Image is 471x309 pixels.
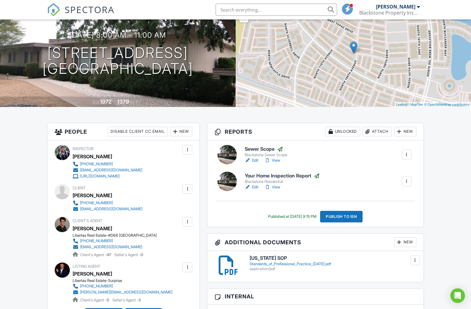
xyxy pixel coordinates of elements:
[450,288,465,303] div: Open Intercom Messenger
[250,256,416,271] a: [US_STATE] SOP Standards_of_Professional_Practice_[DATE].pdf application/pdf
[108,127,168,136] div: Disable Client CC Email
[138,298,141,302] strong: 2
[250,262,416,266] div: Standards_of_Professional_Practice_[DATE].pdf
[43,45,193,77] h1: [STREET_ADDRESS] [GEOGRAPHIC_DATA]
[73,152,112,161] div: [PERSON_NAME]
[394,237,416,247] div: New
[245,146,287,158] a: Sewer Scope Blackstone Sewer Scope
[47,3,60,16] img: The Best Home Inspection Software - Spectora
[73,206,142,212] a: [EMAIL_ADDRESS][DOMAIN_NAME]
[73,173,142,179] a: [URL][DOMAIN_NAME]
[107,252,111,257] strong: 47
[326,127,360,136] div: Unlocked
[73,146,94,151] span: Inspector
[363,127,392,136] div: Attach
[265,157,280,163] a: View
[216,4,337,16] input: Search everything...
[245,173,320,179] h6: Your Home Inspection Report
[394,102,471,107] div: |
[73,269,112,278] a: [PERSON_NAME]
[80,201,113,205] div: [PHONE_NUMBER]
[80,162,113,167] div: [PHONE_NUMBER]
[394,127,416,136] div: New
[117,98,129,105] div: 1379
[92,100,99,105] span: Built
[100,98,111,105] div: 1972
[73,244,152,250] a: [EMAIL_ADDRESS][DOMAIN_NAME]
[80,174,120,179] div: [URL][DOMAIN_NAME]
[80,245,142,249] div: [EMAIL_ADDRESS][DOMAIN_NAME]
[359,10,420,16] div: Blackstone Property Inspections
[245,173,320,184] a: Your Home Inspection Report Blackstone Residential
[245,157,258,163] a: Edit
[73,191,112,200] div: [PERSON_NAME]
[250,256,416,261] h6: [US_STATE] SOP
[80,290,172,295] div: [PERSON_NAME][EMAIL_ADDRESS][DOMAIN_NAME]
[250,266,416,271] div: application/pdf
[70,31,166,39] h3: [DATE] 8:00 am - 11:00 am
[73,264,100,269] span: Listing Agent
[141,252,143,257] strong: 0
[114,252,143,257] span: Seller's Agent -
[65,3,114,16] span: SPECTORA
[73,218,102,223] span: Client's Agent
[207,123,424,140] h3: Reports
[73,283,172,289] a: [PHONE_NUMBER]
[245,146,287,152] h6: Sewer Scope
[130,100,138,105] span: sq. ft.
[73,238,152,244] a: [PHONE_NUMBER]
[170,127,192,136] div: New
[47,8,114,21] a: SPECTORA
[268,214,316,219] div: Published at [DATE] 9:15 PM
[73,233,157,238] div: Libertas Real Estate-#D68 [GEOGRAPHIC_DATA]
[107,298,109,302] strong: 0
[207,234,424,251] h3: Additional Documents
[396,103,406,106] a: Leaflet
[80,252,112,257] span: Client's Agent -
[265,184,280,190] a: View
[73,167,142,173] a: [EMAIL_ADDRESS][DOMAIN_NAME]
[73,224,112,233] a: [PERSON_NAME]
[245,153,287,157] div: Blackstone Sewer Scope
[80,239,113,243] div: [PHONE_NUMBER]
[73,200,142,206] a: [PHONE_NUMBER]
[80,168,142,173] div: [EMAIL_ADDRESS][DOMAIN_NAME]
[320,211,363,222] div: Publish to ISN
[80,284,113,289] div: [PHONE_NUMBER]
[424,103,469,106] a: © OpenStreetMap contributors
[407,103,423,106] a: © MapTiler
[245,179,320,184] div: Blackstone Residential
[376,4,415,10] div: [PERSON_NAME]
[73,186,86,190] span: Client
[207,289,424,304] h3: Internal
[112,298,141,302] span: Seller's Agent -
[73,289,172,295] a: [PERSON_NAME][EMAIL_ADDRESS][DOMAIN_NAME]
[245,184,258,190] a: Edit
[80,207,142,211] div: [EMAIL_ADDRESS][DOMAIN_NAME]
[73,278,177,283] div: Libertas Real Estate-Surprise
[73,161,142,167] a: [PHONE_NUMBER]
[80,298,110,302] span: Client's Agent -
[47,123,200,140] h3: People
